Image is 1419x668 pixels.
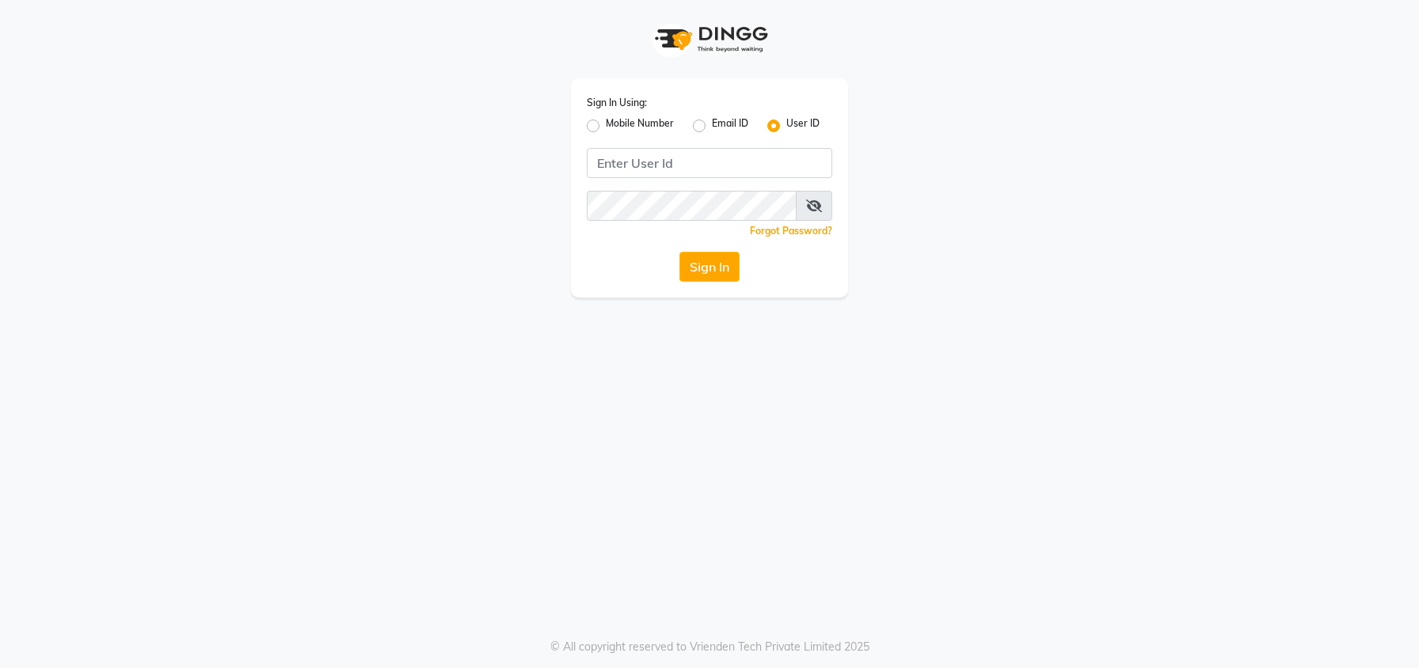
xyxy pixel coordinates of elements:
img: logo1.svg [646,16,773,63]
a: Forgot Password? [750,225,832,237]
label: User ID [786,116,820,135]
button: Sign In [679,252,740,282]
input: Username [587,191,797,221]
input: Username [587,148,832,178]
label: Sign In Using: [587,96,647,110]
label: Mobile Number [606,116,674,135]
label: Email ID [712,116,748,135]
